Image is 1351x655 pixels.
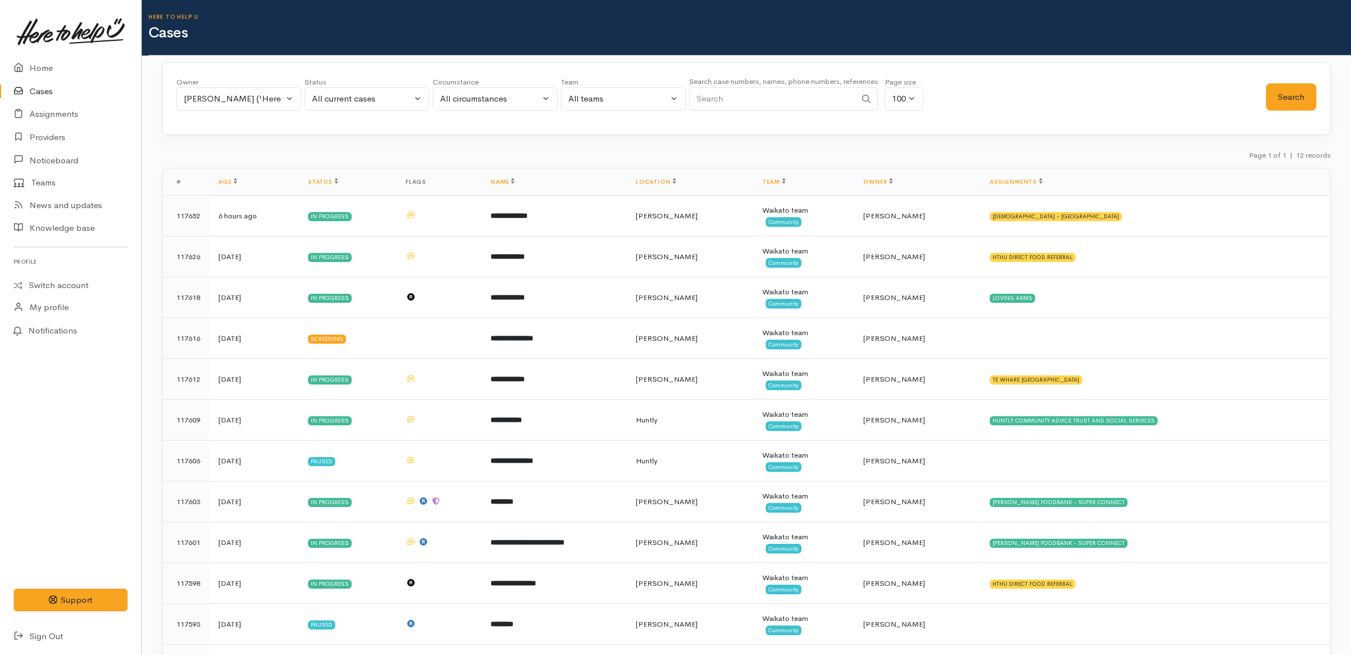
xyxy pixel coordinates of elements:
[308,212,352,221] div: In progress
[636,497,698,506] span: [PERSON_NAME]
[184,92,284,105] div: [PERSON_NAME] ('Here to help u')
[308,416,352,425] div: In progress
[561,87,686,111] button: All teams
[762,491,846,502] div: Waikato team
[14,254,128,269] h6: Profile
[863,374,925,384] span: [PERSON_NAME]
[14,589,128,612] button: Support
[396,168,482,196] th: Flags
[863,211,925,221] span: [PERSON_NAME]
[863,333,925,343] span: [PERSON_NAME]
[636,578,698,588] span: [PERSON_NAME]
[163,441,209,481] td: 117606
[990,212,1122,221] div: [DEMOGRAPHIC_DATA] - [GEOGRAPHIC_DATA]
[636,293,698,302] span: [PERSON_NAME]
[762,286,846,298] div: Waikato team
[990,580,1075,589] div: HTHU DIRECT FOOD REFERRAL
[689,87,856,111] input: Search
[766,626,801,635] span: Community
[636,333,698,343] span: [PERSON_NAME]
[308,498,352,507] div: In progress
[209,481,299,522] td: [DATE]
[209,359,299,400] td: [DATE]
[163,277,209,318] td: 117618
[636,178,676,185] a: Location
[766,585,801,594] span: Community
[433,77,558,88] div: Circumstance
[308,457,335,466] div: Paused
[163,168,209,196] th: #
[762,205,846,216] div: Waikato team
[491,178,514,185] a: Name
[762,327,846,339] div: Waikato team
[163,359,209,400] td: 117612
[990,498,1128,507] div: [PERSON_NAME] FOODBANK - SUPER CONNECT
[766,340,801,349] span: Community
[209,604,299,645] td: [DATE]
[762,531,846,543] div: Waikato team
[163,400,209,441] td: 117609
[209,236,299,277] td: [DATE]
[218,178,237,185] a: Age
[762,613,846,624] div: Waikato team
[863,293,925,302] span: [PERSON_NAME]
[636,374,698,384] span: [PERSON_NAME]
[990,375,1082,384] div: TE WHARE [GEOGRAPHIC_DATA]
[892,92,906,105] div: 100
[308,375,352,384] div: In progress
[561,77,686,88] div: Team
[1290,150,1293,160] span: |
[762,409,846,420] div: Waikato team
[308,580,352,589] div: In progress
[433,87,558,111] button: All circumstances
[689,77,878,86] small: Search case numbers, names, phone numbers, references
[176,77,301,88] div: Owner
[863,538,925,547] span: [PERSON_NAME]
[766,544,801,553] span: Community
[863,456,925,466] span: [PERSON_NAME]
[209,522,299,563] td: [DATE]
[863,619,925,629] span: [PERSON_NAME]
[308,294,352,303] div: In progress
[209,318,299,359] td: [DATE]
[863,497,925,506] span: [PERSON_NAME]
[636,538,698,547] span: [PERSON_NAME]
[766,503,801,512] span: Community
[308,253,352,262] div: In progress
[636,211,698,221] span: [PERSON_NAME]
[766,421,801,430] span: Community
[1249,150,1331,160] small: Page 1 of 1 12 records
[308,178,338,185] a: Status
[149,25,1351,41] h1: Cases
[305,87,429,111] button: All current cases
[163,604,209,645] td: 117593
[990,539,1128,548] div: [PERSON_NAME] FOODBANK - SUPER CONNECT
[990,416,1158,425] div: HUNTLY COMMUNITY ADVICE TRUST AND SOCIAL SERVICES
[209,277,299,318] td: [DATE]
[163,563,209,604] td: 117598
[440,92,540,105] div: All circumstances
[863,178,893,185] a: Owner
[163,318,209,359] td: 117616
[636,456,657,466] span: Huntly
[149,14,1351,20] h6: Here to help u
[163,236,209,277] td: 117626
[163,196,209,236] td: 117652
[1266,83,1316,111] button: Search
[308,335,346,344] div: Screening
[636,415,657,425] span: Huntly
[863,415,925,425] span: [PERSON_NAME]
[636,619,698,629] span: [PERSON_NAME]
[762,178,786,185] a: Team
[209,196,299,236] td: 6 hours ago
[163,522,209,563] td: 117601
[885,77,923,88] div: Page size
[766,299,801,308] span: Community
[163,481,209,522] td: 117603
[308,620,335,629] div: Paused
[990,253,1075,262] div: HTHU DIRECT FOOD REFERRAL
[766,381,801,390] span: Community
[209,400,299,441] td: [DATE]
[766,217,801,226] span: Community
[305,77,429,88] div: Status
